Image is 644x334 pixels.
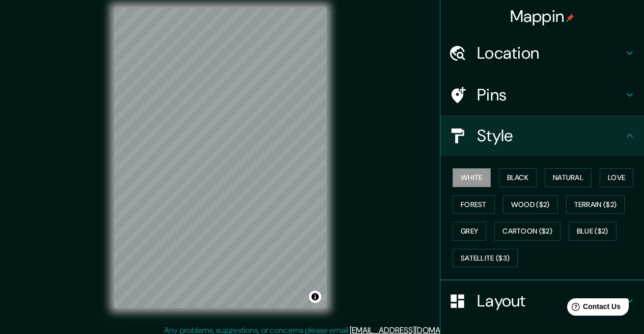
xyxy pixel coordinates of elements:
h4: Location [477,43,624,63]
canvas: Map [114,7,326,308]
button: Terrain ($2) [566,195,625,214]
iframe: Help widget launcher [553,294,633,323]
img: pin-icon.png [566,14,574,22]
div: Layout [440,280,644,321]
h4: Style [477,125,624,146]
button: Wood ($2) [503,195,558,214]
button: Blue ($2) [569,222,617,241]
button: Love [600,168,633,187]
button: Forest [453,195,495,214]
h4: Layout [477,291,624,311]
button: Cartoon ($2) [494,222,561,241]
button: White [453,168,491,187]
div: Style [440,115,644,156]
button: Toggle attribution [309,291,321,303]
button: Natural [545,168,592,187]
h4: Mappin [510,6,575,27]
button: Black [499,168,537,187]
button: Grey [453,222,486,241]
div: Pins [440,74,644,115]
h4: Pins [477,85,624,105]
button: Satellite ($3) [453,249,518,268]
div: Location [440,33,644,73]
